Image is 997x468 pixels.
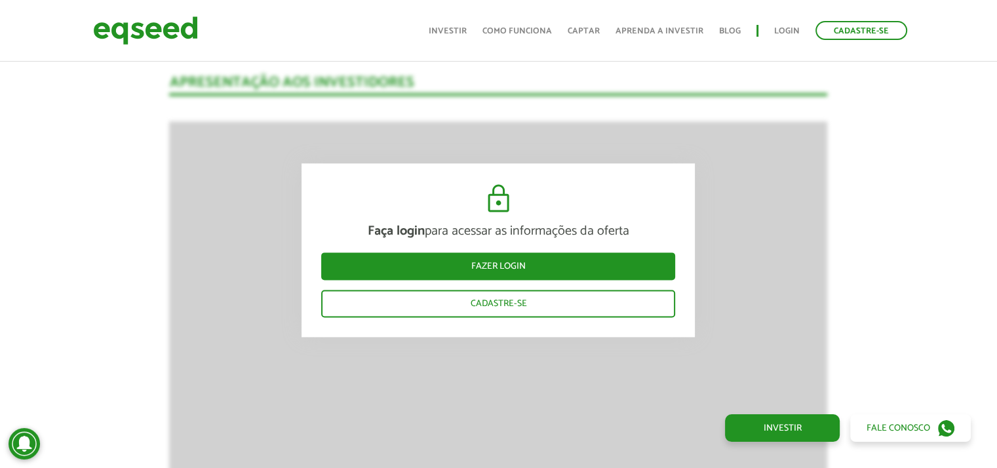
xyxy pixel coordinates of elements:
p: para acessar as informações da oferta [321,224,675,240]
strong: Faça login [368,221,425,243]
a: Captar [568,27,600,35]
a: Cadastre-se [321,290,675,318]
a: Fazer login [321,253,675,281]
a: Cadastre-se [815,21,907,40]
a: Investir [429,27,467,35]
a: Fale conosco [850,414,971,442]
a: Investir [725,414,840,442]
a: Blog [719,27,741,35]
img: cadeado.svg [482,184,515,215]
a: Como funciona [482,27,552,35]
a: Login [774,27,800,35]
img: EqSeed [93,13,198,48]
a: Aprenda a investir [616,27,703,35]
